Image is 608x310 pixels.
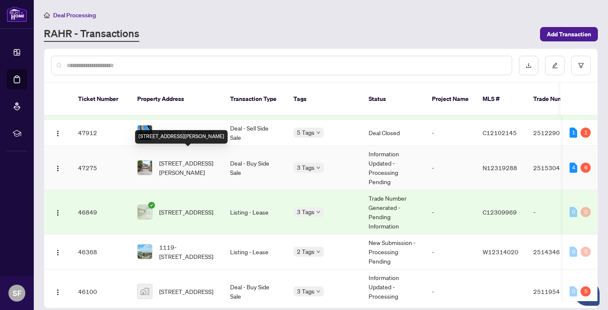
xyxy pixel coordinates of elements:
[159,287,213,296] span: [STREET_ADDRESS]
[581,247,591,257] div: 0
[570,286,577,296] div: 0
[53,11,96,19] span: Deal Processing
[159,242,217,261] span: 1119-[STREET_ADDRESS]
[223,120,287,146] td: Deal - Sell Side Sale
[297,163,315,172] span: 3 Tags
[71,190,130,234] td: 46849
[287,83,362,116] th: Tags
[7,6,27,22] img: logo
[316,250,320,254] span: down
[581,128,591,138] div: 1
[316,210,320,214] span: down
[51,161,65,174] button: Logo
[527,190,586,234] td: -
[476,83,527,116] th: MLS #
[297,207,315,217] span: 3 Tags
[159,158,217,177] span: [STREET_ADDRESS][PERSON_NAME]
[570,247,577,257] div: 0
[316,289,320,294] span: down
[316,166,320,170] span: down
[362,120,425,146] td: Deal Closed
[362,190,425,234] td: Trade Number Generated - Pending Information
[54,209,61,216] img: Logo
[547,27,591,41] span: Add Transaction
[159,207,213,217] span: [STREET_ADDRESS]
[44,12,50,18] span: home
[223,146,287,190] td: Deal - Buy Side Sale
[51,126,65,139] button: Logo
[297,247,315,256] span: 2 Tags
[71,83,130,116] th: Ticket Number
[130,83,223,116] th: Property Address
[138,205,152,219] img: thumbnail-img
[540,27,598,41] button: Add Transaction
[54,249,61,256] img: Logo
[552,63,558,68] span: edit
[570,128,577,138] div: 1
[159,128,213,137] span: [STREET_ADDRESS]
[138,160,152,175] img: thumbnail-img
[581,207,591,217] div: 0
[223,190,287,234] td: Listing - Lease
[138,245,152,259] img: thumbnail-img
[527,83,586,116] th: Trade Number
[135,130,228,144] div: [STREET_ADDRESS][PERSON_NAME]
[54,165,61,172] img: Logo
[483,129,517,136] span: C12102145
[223,83,287,116] th: Transaction Type
[425,234,476,269] td: -
[545,56,565,75] button: edit
[425,190,476,234] td: -
[425,120,476,146] td: -
[483,164,517,171] span: N12319288
[362,83,425,116] th: Status
[297,128,315,137] span: 5 Tags
[138,125,152,140] img: thumbnail-img
[316,131,320,135] span: down
[138,284,152,299] img: thumbnail-img
[71,234,130,269] td: 46368
[51,245,65,258] button: Logo
[54,289,61,296] img: Logo
[483,208,517,216] span: C12309969
[581,286,591,296] div: 5
[13,287,22,299] span: SF
[527,146,586,190] td: 2515304
[581,163,591,173] div: 6
[483,248,518,256] span: W12314020
[148,202,155,209] span: check-circle
[362,234,425,269] td: New Submission - Processing Pending
[297,286,315,296] span: 3 Tags
[223,234,287,269] td: Listing - Lease
[571,56,591,75] button: filter
[71,120,130,146] td: 47912
[425,83,476,116] th: Project Name
[362,146,425,190] td: Information Updated - Processing Pending
[44,27,139,42] a: RAHR - Transactions
[526,63,532,68] span: download
[527,234,586,269] td: 2514346
[519,56,538,75] button: download
[578,63,584,68] span: filter
[71,146,130,190] td: 47275
[425,146,476,190] td: -
[51,205,65,219] button: Logo
[570,207,577,217] div: 0
[527,120,586,146] td: 2512290
[54,130,61,137] img: Logo
[51,285,65,298] button: Logo
[570,163,577,173] div: 4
